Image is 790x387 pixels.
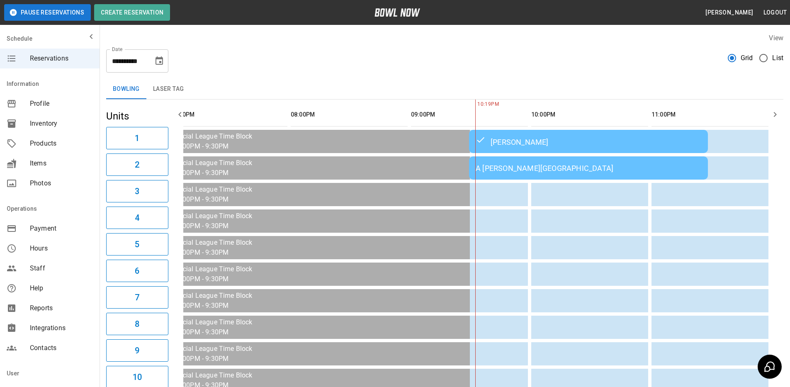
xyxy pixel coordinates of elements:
[651,103,768,127] th: 11:00PM
[30,224,93,234] span: Payment
[135,344,139,357] h6: 9
[4,4,91,21] button: Pause Reservations
[106,233,168,256] button: 5
[146,79,191,99] button: Laser Tag
[106,313,168,335] button: 8
[106,286,168,309] button: 7
[702,5,756,20] button: [PERSON_NAME]
[133,370,142,384] h6: 10
[30,303,93,313] span: Reports
[30,323,93,333] span: Integrations
[106,79,783,99] div: inventory tabs
[30,158,93,168] span: Items
[411,103,528,127] th: 09:00PM
[769,34,783,42] label: View
[94,4,170,21] button: Create Reservation
[741,53,753,63] span: Grid
[135,185,139,198] h6: 3
[135,131,139,145] h6: 1
[135,238,139,251] h6: 5
[30,54,93,63] span: Reservations
[106,127,168,149] button: 1
[374,8,420,17] img: logo
[760,5,790,20] button: Logout
[30,343,93,353] span: Contacts
[531,103,648,127] th: 10:00PM
[30,243,93,253] span: Hours
[135,211,139,224] h6: 4
[30,139,93,148] span: Products
[106,153,168,176] button: 2
[291,103,408,127] th: 08:00PM
[135,264,139,277] h6: 6
[106,207,168,229] button: 4
[30,178,93,188] span: Photos
[106,79,146,99] button: Bowling
[476,164,701,173] div: A [PERSON_NAME][GEOGRAPHIC_DATA]
[772,53,783,63] span: List
[135,317,139,331] h6: 8
[106,339,168,362] button: 9
[106,260,168,282] button: 6
[475,100,477,109] span: 10:19PM
[30,283,93,293] span: Help
[30,99,93,109] span: Profile
[135,291,139,304] h6: 7
[476,136,701,146] div: [PERSON_NAME]
[106,110,168,123] h5: Units
[106,180,168,202] button: 3
[30,263,93,273] span: Staff
[135,158,139,171] h6: 2
[151,53,168,69] button: Choose date, selected date is Sep 5, 2025
[30,119,93,129] span: Inventory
